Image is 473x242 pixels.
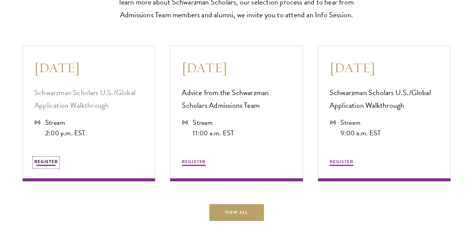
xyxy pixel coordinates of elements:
a: [DATE] Schwarzman Scholars U.S./Global Application Walkthrough Stream 2:00 p.m. EST REGISTER [23,45,155,181]
div: Stream [45,117,85,127]
div: 2:00 p.m. EST [45,127,85,138]
p: Schwarzman Scholars U.S./Global Application Walkthrough [330,86,439,111]
div: 11:00 a.m. EST [193,127,234,138]
h3: [DATE] [34,59,143,76]
button: REGISTER [330,158,353,167]
span: REGISTER [330,158,353,165]
h3: [DATE] [330,59,439,76]
div: 9:00 a.m. EST [341,127,381,138]
div: Stream [193,117,234,127]
h3: [DATE] [182,59,291,76]
button: REGISTER [182,158,205,167]
span: REGISTER [34,158,58,165]
span: REGISTER [182,158,205,165]
a: View All [209,204,264,221]
p: Advice from the Schwarzman Scholars Admissions Team [182,86,291,111]
a: [DATE] Schwarzman Scholars U.S./Global Application Walkthrough Stream 9:00 a.m. EST REGISTER [318,45,450,181]
div: Stream [341,117,381,127]
button: REGISTER [34,158,58,167]
a: [DATE] Advice from the Schwarzman Scholars Admissions Team Stream 11:00 a.m. EST REGISTER [170,45,303,181]
p: Schwarzman Scholars U.S./Global Application Walkthrough [34,86,143,111]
